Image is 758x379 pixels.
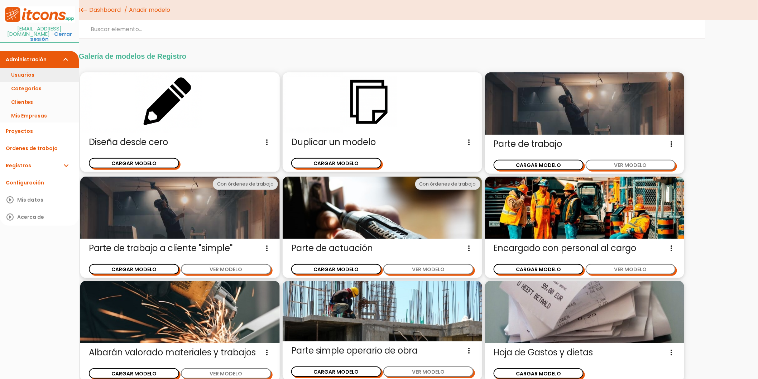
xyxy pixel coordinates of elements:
[89,136,271,148] span: Diseña desde cero
[586,160,676,170] button: VER MODELO
[263,243,271,254] i: more_vert
[465,243,474,254] i: more_vert
[485,281,685,343] img: gastos.jpg
[291,243,474,254] span: Parte de actuación
[667,138,676,150] i: more_vert
[465,345,474,356] i: more_vert
[494,243,676,254] span: Encargado con personal al cargo
[494,347,676,358] span: Hoja de Gastos y dietas
[283,177,482,239] img: actuacion.jpg
[181,368,271,379] button: VER MODELO
[263,136,271,148] i: more_vert
[263,347,271,358] i: more_vert
[586,264,676,274] button: VER MODELO
[667,243,676,254] i: more_vert
[4,6,75,23] img: itcons-logo
[213,178,278,190] div: Con órdenes de trabajo
[62,157,70,174] i: expand_more
[291,136,474,148] span: Duplicar un modelo
[494,138,676,150] span: Parte de trabajo
[62,51,70,68] i: expand_more
[494,160,584,170] button: CARGAR MODELO
[383,366,474,377] button: VER MODELO
[291,264,382,274] button: CARGAR MODELO
[30,30,72,43] a: Cerrar sesión
[494,264,584,274] button: CARGAR MODELO
[89,347,271,358] span: Albarán valorado materiales y trabajos
[485,72,685,135] img: partediariooperario.jpg
[181,264,271,274] button: VER MODELO
[6,191,14,208] i: play_circle_outline
[667,347,676,358] i: more_vert
[291,366,382,377] button: CARGAR MODELO
[80,72,280,133] img: enblanco.png
[89,264,179,274] button: CARGAR MODELO
[283,281,482,341] img: parte-operario-obra-simple.jpg
[79,52,683,60] h2: Galería de modelos de Registro
[291,158,382,168] button: CARGAR MODELO
[494,368,584,379] button: CARGAR MODELO
[89,158,179,168] button: CARGAR MODELO
[129,6,170,14] span: Añadir modelo
[465,136,474,148] i: more_vert
[80,177,280,239] img: partediariooperario.jpg
[415,178,480,190] div: Con órdenes de trabajo
[383,264,474,274] button: VER MODELO
[6,208,14,226] i: play_circle_outline
[291,345,474,356] span: Parte simple operario de obra
[485,177,685,239] img: encargado.jpg
[89,243,271,254] span: Parte de trabajo a cliente "simple"
[283,72,482,133] img: duplicar.png
[80,281,280,343] img: trabajos.jpg
[89,368,179,379] button: CARGAR MODELO
[79,20,705,39] input: Buscar elemento...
